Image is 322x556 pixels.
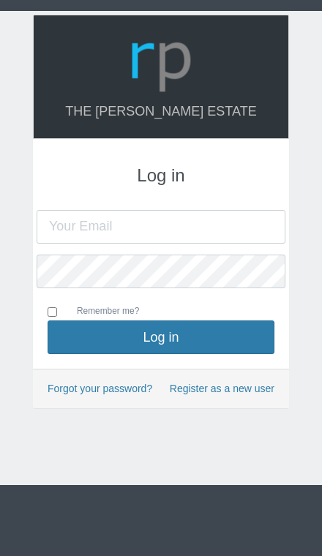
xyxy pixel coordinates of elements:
[48,320,274,354] button: Log in
[62,304,139,320] label: Remember me?
[37,210,285,244] input: Your Email
[48,383,152,394] a: Forgot your password?
[48,307,57,317] input: Remember me?
[48,105,274,119] h4: The [PERSON_NAME] Estate
[48,166,274,185] h3: Log in
[126,26,196,97] img: Logo
[170,380,274,397] a: Register as a new user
